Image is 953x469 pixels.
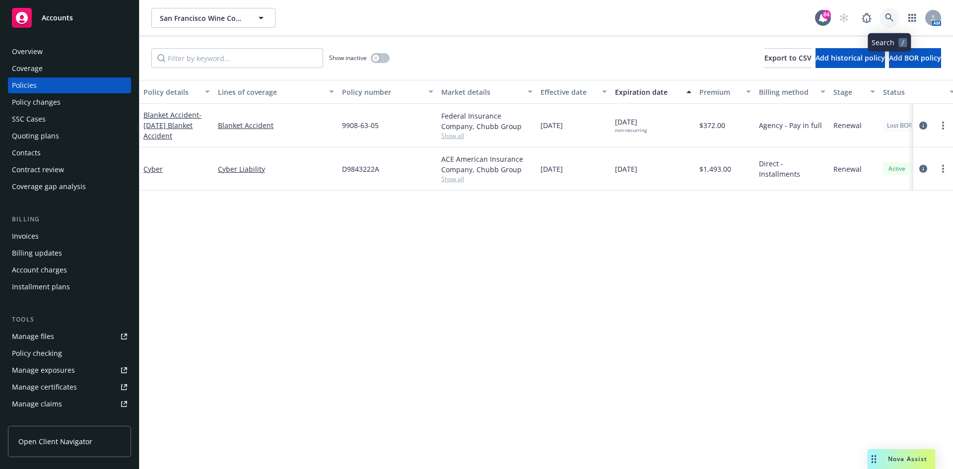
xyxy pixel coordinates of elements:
[8,396,131,412] a: Manage claims
[12,128,59,144] div: Quoting plans
[759,158,825,179] span: Direct - Installments
[143,110,202,140] a: Blanket Accident
[8,44,131,60] a: Overview
[143,87,199,97] div: Policy details
[880,8,899,28] a: Search
[8,362,131,378] a: Manage exposures
[887,121,912,130] span: Lost BOR
[8,228,131,244] a: Invoices
[12,61,43,76] div: Coverage
[18,436,92,447] span: Open Client Navigator
[139,80,214,104] button: Policy details
[441,111,533,132] div: Federal Insurance Company, Chubb Group
[8,245,131,261] a: Billing updates
[12,396,62,412] div: Manage claims
[8,128,131,144] a: Quoting plans
[329,54,367,62] span: Show inactive
[8,214,131,224] div: Billing
[441,175,533,183] span: Show all
[8,61,131,76] a: Coverage
[12,94,61,110] div: Policy changes
[611,80,695,104] button: Expiration date
[12,345,62,361] div: Policy checking
[8,4,131,32] a: Accounts
[218,87,323,97] div: Lines of coverage
[759,120,822,131] span: Agency - Pay in full
[214,80,338,104] button: Lines of coverage
[342,120,379,131] span: 9908-63-05
[857,8,877,28] a: Report a Bug
[615,164,637,174] span: [DATE]
[937,120,949,132] a: more
[12,228,39,244] div: Invoices
[755,80,829,104] button: Billing method
[12,329,54,344] div: Manage files
[615,127,647,134] div: non-recurring
[887,164,907,173] span: Active
[695,80,755,104] button: Premium
[764,53,812,63] span: Export to CSV
[917,163,929,175] a: circleInformation
[12,245,62,261] div: Billing updates
[338,80,437,104] button: Policy number
[8,315,131,325] div: Tools
[541,120,563,131] span: [DATE]
[12,145,41,161] div: Contacts
[541,87,596,97] div: Effective date
[8,279,131,295] a: Installment plans
[822,10,831,19] div: 84
[8,329,131,344] a: Manage files
[759,87,815,97] div: Billing method
[917,120,929,132] a: circleInformation
[868,449,880,469] div: Drag to move
[615,87,681,97] div: Expiration date
[868,449,935,469] button: Nova Assist
[151,8,275,28] button: San Francisco Wine Competition Inc.
[12,179,86,195] div: Coverage gap analysis
[833,164,862,174] span: Renewal
[8,94,131,110] a: Policy changes
[218,120,334,131] a: Blanket Accident
[764,48,812,68] button: Export to CSV
[437,80,537,104] button: Market details
[816,53,885,63] span: Add historical policy
[12,362,75,378] div: Manage exposures
[833,120,862,131] span: Renewal
[902,8,922,28] a: Switch app
[8,379,131,395] a: Manage certificates
[615,117,647,134] span: [DATE]
[834,8,854,28] a: Start snowing
[12,44,43,60] div: Overview
[151,48,323,68] input: Filter by keyword...
[889,53,941,63] span: Add BOR policy
[218,164,334,174] a: Cyber Liability
[8,345,131,361] a: Policy checking
[888,455,927,463] span: Nova Assist
[12,77,37,93] div: Policies
[12,279,70,295] div: Installment plans
[12,413,59,429] div: Manage BORs
[883,87,944,97] div: Status
[699,120,725,131] span: $372.00
[8,162,131,178] a: Contract review
[937,163,949,175] a: more
[541,164,563,174] span: [DATE]
[8,111,131,127] a: SSC Cases
[143,164,163,174] a: Cyber
[889,48,941,68] button: Add BOR policy
[699,164,731,174] span: $1,493.00
[160,13,246,23] span: San Francisco Wine Competition Inc.
[342,87,422,97] div: Policy number
[342,164,379,174] span: D9843222A
[12,111,46,127] div: SSC Cases
[12,262,67,278] div: Account charges
[441,87,522,97] div: Market details
[833,87,864,97] div: Stage
[8,262,131,278] a: Account charges
[12,379,77,395] div: Manage certificates
[8,77,131,93] a: Policies
[8,413,131,429] a: Manage BORs
[829,80,879,104] button: Stage
[441,154,533,175] div: ACE American Insurance Company, Chubb Group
